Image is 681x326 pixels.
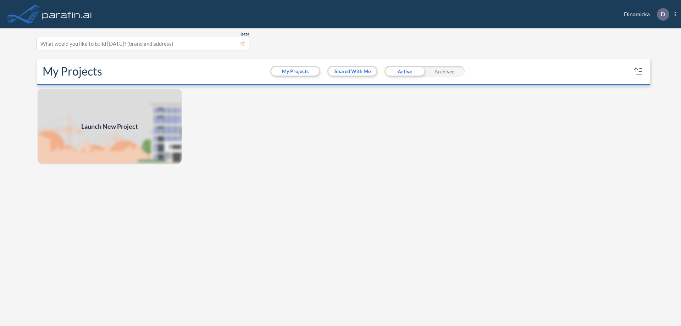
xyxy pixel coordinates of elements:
[37,88,182,165] a: Launch New Project
[240,31,249,37] span: Beta
[633,66,644,77] button: sort
[81,122,138,131] span: Launch New Project
[384,66,425,77] div: Active
[613,8,676,21] div: Dinamicka
[271,67,319,76] button: My Projects
[41,7,93,21] img: logo
[37,88,182,165] img: add
[328,67,376,76] button: Shared With Me
[43,65,102,78] h2: My Projects
[661,11,665,17] p: D
[425,66,465,77] div: Archived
